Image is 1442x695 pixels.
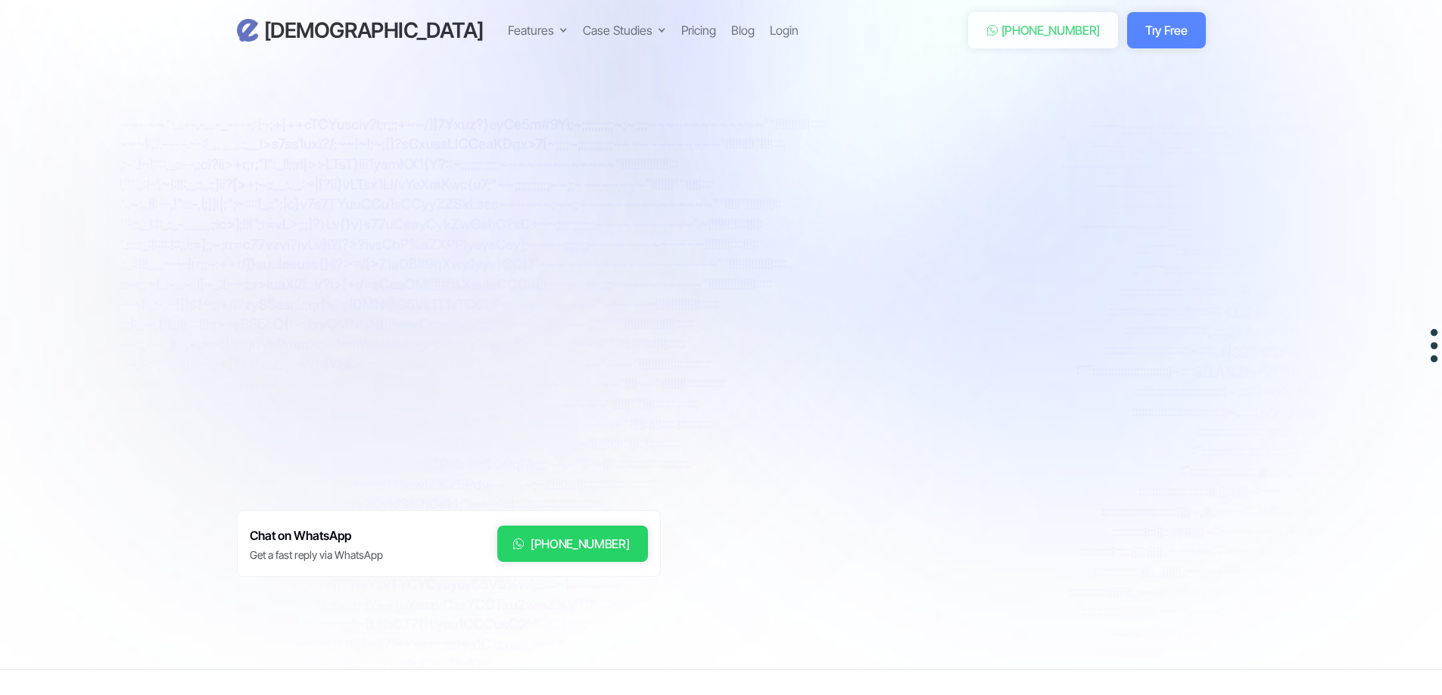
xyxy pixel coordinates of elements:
h3: [DEMOGRAPHIC_DATA] [264,17,484,44]
h6: Chat on WhatsApp [250,526,383,546]
div: Case Studies [583,21,666,39]
div: Features [508,21,568,39]
div: Get a fast reply via WhatsApp [250,548,383,563]
div: [PHONE_NUMBER] [1001,21,1101,39]
div: Case Studies [583,21,652,39]
a: [PHONE_NUMBER] [968,12,1119,48]
a: [PHONE_NUMBER] [497,526,648,562]
div: [PHONE_NUMBER] [531,535,630,553]
a: home [237,17,484,44]
a: Blog [731,21,755,39]
a: Pricing [681,21,716,39]
div: Features [508,21,554,39]
a: Try Free [1127,12,1205,48]
a: Login [770,21,799,39]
